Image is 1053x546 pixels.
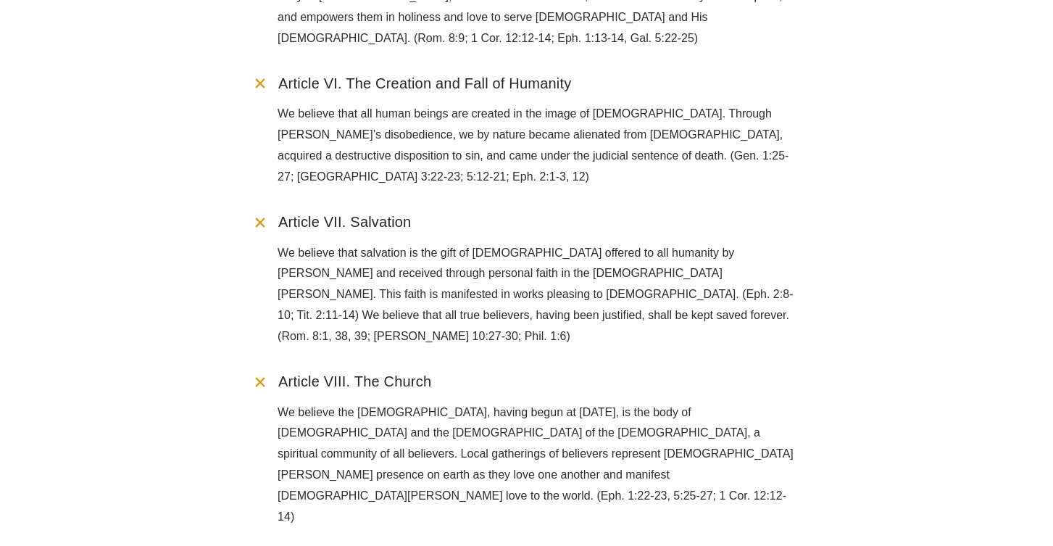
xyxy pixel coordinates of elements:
p: We believe that salvation is the gift of [DEMOGRAPHIC_DATA] offered to all humanity by [PERSON_NA... [278,243,802,347]
span: Article VII. Salvation [278,213,411,231]
p: We believe the [DEMOGRAPHIC_DATA], having begun at [DATE], is the body of [DEMOGRAPHIC_DATA] and ... [278,402,802,528]
span: Article VIII. The Church [278,373,431,391]
p: We believe that all human beings are created in the image of [DEMOGRAPHIC_DATA]. Through [PERSON_... [278,104,802,187]
span: Article VI. The Creation and Fall of Humanity [278,75,571,93]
